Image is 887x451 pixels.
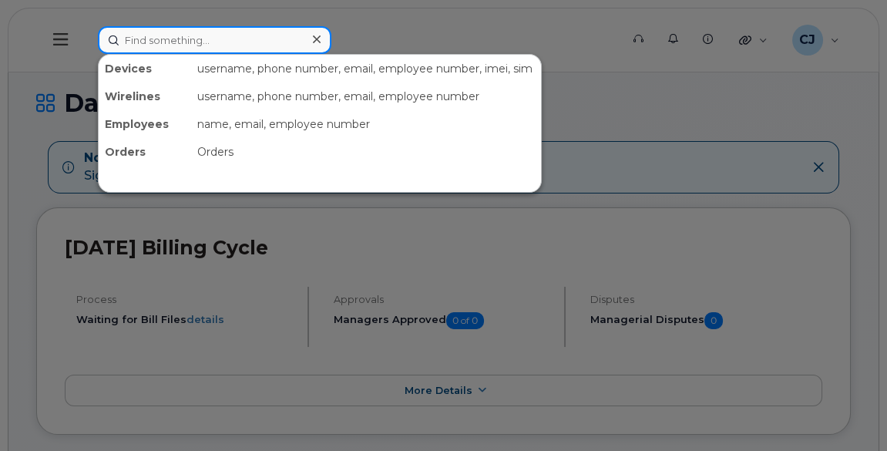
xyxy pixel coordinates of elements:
[191,55,541,82] div: username, phone number, email, employee number, imei, sim
[191,110,541,138] div: name, email, employee number
[99,110,191,138] div: Employees
[99,82,191,110] div: Wirelines
[99,55,191,82] div: Devices
[99,138,191,166] div: Orders
[191,82,541,110] div: username, phone number, email, employee number
[191,138,541,166] div: Orders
